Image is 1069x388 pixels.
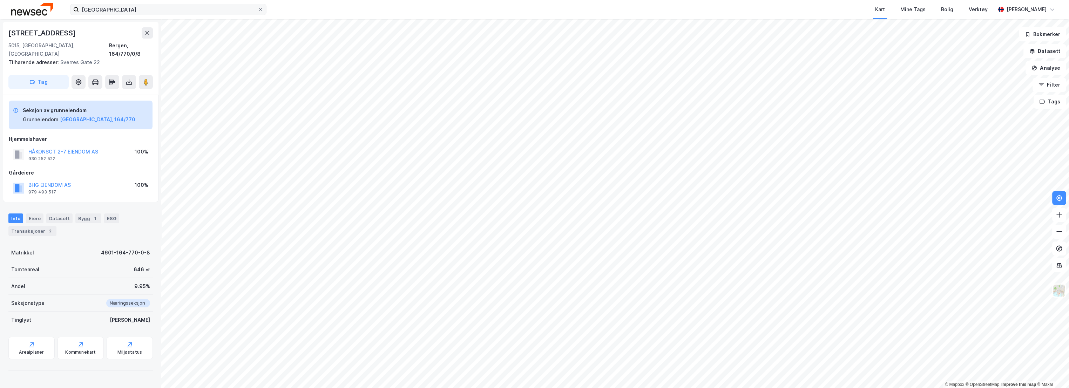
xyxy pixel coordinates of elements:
[46,213,73,223] div: Datasett
[1053,284,1066,297] img: Z
[65,349,96,355] div: Kommunekart
[28,189,56,195] div: 979 493 517
[8,226,56,236] div: Transaksjoner
[11,282,25,291] div: Andel
[9,169,153,177] div: Gårdeiere
[92,215,99,222] div: 1
[1001,382,1036,387] a: Improve this map
[1007,5,1047,14] div: [PERSON_NAME]
[875,5,885,14] div: Kart
[966,382,1000,387] a: OpenStreetMap
[11,299,45,307] div: Seksjonstype
[1034,95,1066,109] button: Tags
[135,148,148,156] div: 100%
[19,349,44,355] div: Arealplaner
[8,27,77,39] div: [STREET_ADDRESS]
[134,282,150,291] div: 9.95%
[23,115,59,124] div: Grunneiendom
[1033,78,1066,92] button: Filter
[23,106,135,115] div: Seksjon av grunneiendom
[110,316,150,324] div: [PERSON_NAME]
[1026,61,1066,75] button: Analyse
[135,181,148,189] div: 100%
[28,156,55,162] div: 930 252 522
[1034,354,1069,388] div: Kontrollprogram for chat
[79,4,258,15] input: Søk på adresse, matrikkel, gårdeiere, leietakere eller personer
[11,249,34,257] div: Matrikkel
[11,316,31,324] div: Tinglyst
[60,115,135,124] button: [GEOGRAPHIC_DATA], 164/770
[75,213,101,223] div: Bygg
[134,265,150,274] div: 646 ㎡
[1023,44,1066,58] button: Datasett
[8,59,60,65] span: Tilhørende adresser:
[8,58,147,67] div: Sverres Gate 22
[8,213,23,223] div: Info
[11,265,39,274] div: Tomteareal
[11,3,53,15] img: newsec-logo.f6e21ccffca1b3a03d2d.png
[26,213,43,223] div: Eiere
[941,5,953,14] div: Bolig
[969,5,988,14] div: Verktøy
[1034,354,1069,388] iframe: Chat Widget
[109,41,153,58] div: Bergen, 164/770/0/8
[1019,27,1066,41] button: Bokmerker
[945,382,964,387] a: Mapbox
[9,135,153,143] div: Hjemmelshaver
[8,75,69,89] button: Tag
[101,249,150,257] div: 4601-164-770-0-8
[8,41,109,58] div: 5015, [GEOGRAPHIC_DATA], [GEOGRAPHIC_DATA]
[117,349,142,355] div: Miljøstatus
[47,227,54,234] div: 2
[900,5,926,14] div: Mine Tags
[104,213,119,223] div: ESG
